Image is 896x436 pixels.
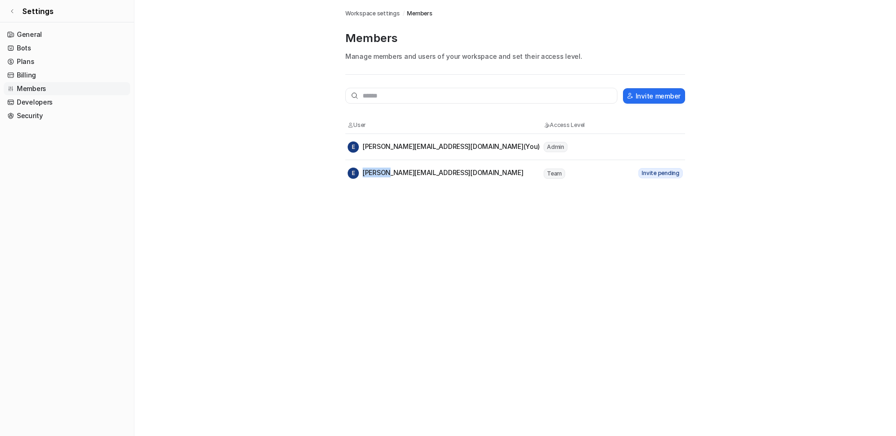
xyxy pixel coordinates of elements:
span: Team [544,169,565,179]
img: Access Level [544,122,550,128]
span: E [348,141,359,153]
button: Invite member [623,88,685,104]
span: Admin [544,142,567,152]
span: Settings [22,6,54,17]
a: Members [4,82,130,95]
a: Billing [4,69,130,82]
a: Workspace settings [345,9,400,18]
a: Plans [4,55,130,68]
span: / [403,9,405,18]
th: User [347,120,543,130]
a: Developers [4,96,130,109]
p: Members [345,31,685,46]
p: Manage members and users of your workspace and set their access level. [345,51,685,61]
a: Bots [4,42,130,55]
a: General [4,28,130,41]
th: Access Level [543,120,627,130]
span: Invite pending [638,168,683,178]
img: User [348,122,353,128]
div: [PERSON_NAME][EMAIL_ADDRESS][DOMAIN_NAME] [348,168,524,179]
span: E [348,168,359,179]
a: Security [4,109,130,122]
a: Members [407,9,432,18]
div: [PERSON_NAME][EMAIL_ADDRESS][DOMAIN_NAME] (You) [348,141,540,153]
